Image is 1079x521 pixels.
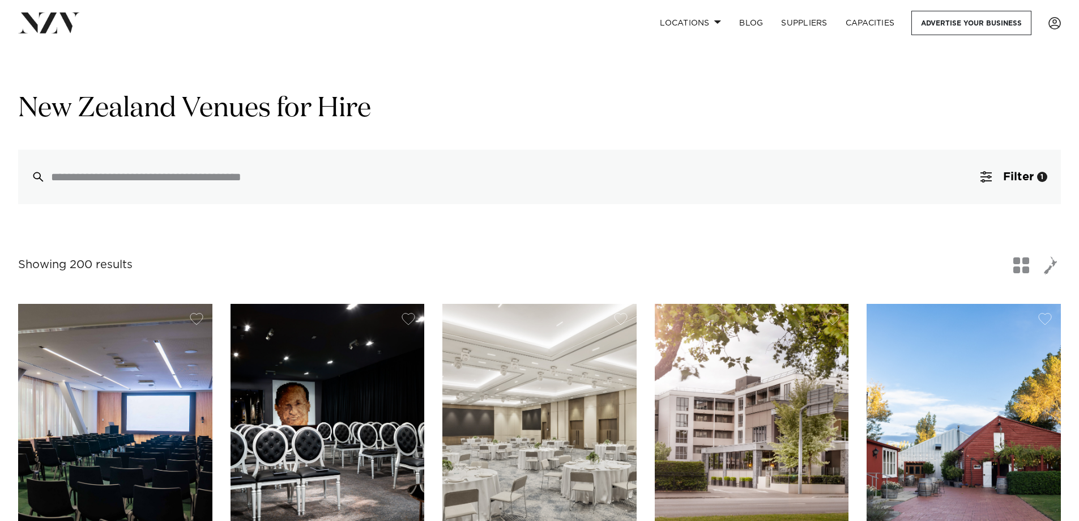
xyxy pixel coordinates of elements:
div: Showing 200 results [18,256,133,274]
a: Advertise your business [911,11,1031,35]
button: Filter1 [967,150,1061,204]
a: BLOG [730,11,772,35]
div: 1 [1037,172,1047,182]
span: Filter [1003,171,1034,183]
img: nzv-logo.png [18,12,80,33]
a: SUPPLIERS [772,11,836,35]
h1: New Zealand Venues for Hire [18,91,1061,127]
a: Locations [651,11,730,35]
a: Capacities [837,11,904,35]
